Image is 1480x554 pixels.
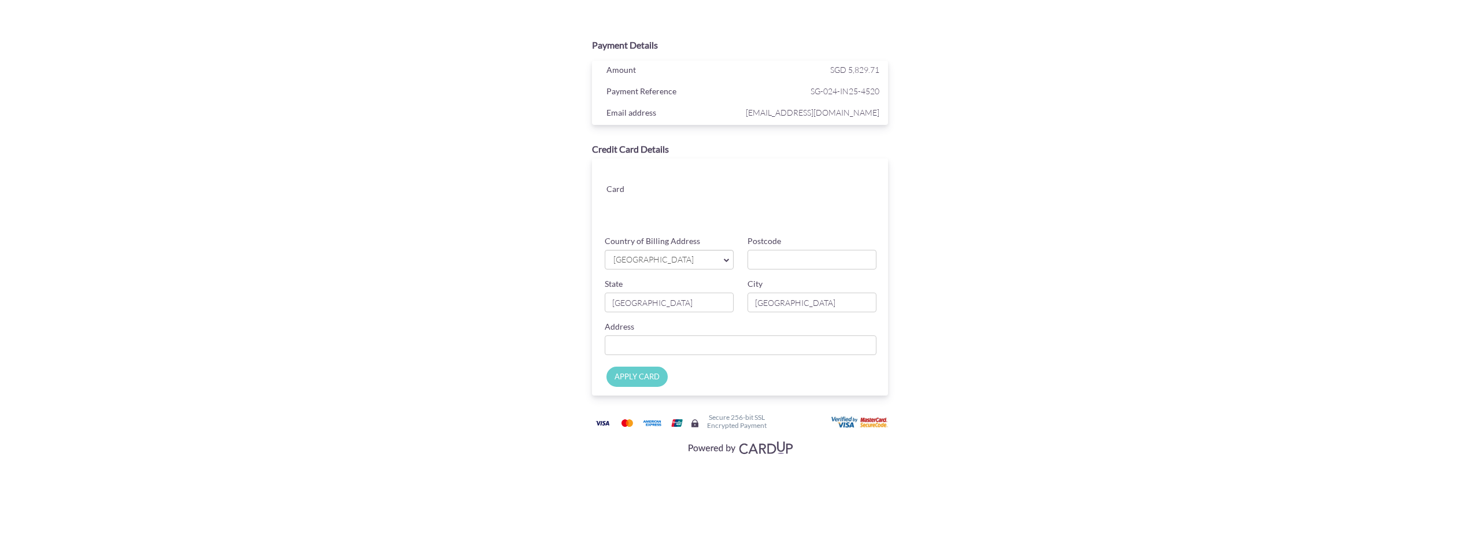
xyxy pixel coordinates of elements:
[598,105,743,123] div: Email address
[605,321,634,333] label: Address
[616,416,639,430] img: Mastercard
[598,182,670,199] div: Card
[743,84,879,98] span: SG-024-IN25-4520
[779,195,877,216] iframe: Secure card security code input frame
[598,84,743,101] div: Payment Reference
[831,416,889,429] img: User card
[743,105,879,120] span: [EMAIL_ADDRESS][DOMAIN_NAME]
[592,143,888,156] div: Credit Card Details
[591,416,614,430] img: Visa
[598,62,743,80] div: Amount
[605,250,734,269] a: [GEOGRAPHIC_DATA]
[682,437,798,458] img: Visa, Mastercard
[606,367,668,387] input: APPLY CARD
[830,65,879,75] span: SGD 5,829.71
[605,278,623,290] label: State
[679,195,778,216] iframe: Secure card expiration date input frame
[748,278,763,290] label: City
[690,419,700,428] img: Secure lock
[592,39,888,52] div: Payment Details
[665,416,689,430] img: Union Pay
[748,235,781,247] label: Postcode
[605,235,700,247] label: Country of Billing Address
[707,413,767,429] h6: Secure 256-bit SSL Encrypted Payment
[641,416,664,430] img: American Express
[612,254,715,266] span: [GEOGRAPHIC_DATA]
[679,170,878,191] iframe: Secure card number input frame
